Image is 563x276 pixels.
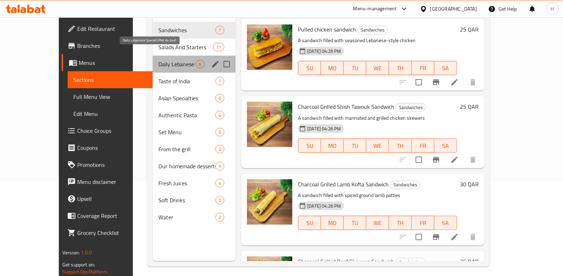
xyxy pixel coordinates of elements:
span: Charcoal Grilled Shish Tawouk Sandwich [298,101,394,112]
span: TU [347,63,364,73]
div: items [215,196,224,204]
span: Menus [79,58,147,67]
div: items [215,162,224,170]
span: 6 [216,95,224,102]
span: Promotions [77,160,147,169]
span: TH [392,63,409,73]
button: SA [434,216,457,230]
div: Water2 [153,209,236,226]
span: MO [324,141,341,151]
div: items [215,128,224,136]
button: TU [344,216,366,230]
p: A sandwich filled with seasoned Lebanese-style chicken [298,36,457,45]
a: Edit menu item [450,78,459,86]
a: Full Menu View [68,88,153,105]
div: items [215,145,224,153]
button: WE [366,216,389,230]
button: SU [298,139,321,153]
a: Edit menu item [450,233,459,241]
div: items [215,94,224,102]
span: Charcoal Grilled Beef Skewers Sandwich [298,256,394,267]
span: 7 [216,78,224,85]
a: Edit Restaurant [62,20,153,37]
span: Asian Specialties [158,94,215,102]
a: Promotions [62,156,153,173]
img: Pulled chicken sandwich [247,24,292,70]
span: Water [158,213,215,221]
span: SU [301,141,318,151]
span: Salads And Starters [158,43,213,51]
span: [DATE] 04:26 PM [304,125,344,132]
div: Sandwiches [396,258,426,266]
a: Choice Groups [62,122,153,139]
span: SU [301,63,318,73]
div: From the grill [158,145,215,153]
button: MO [321,139,344,153]
span: 5 [216,163,224,170]
span: SU [301,218,318,228]
span: Get support on: [62,260,95,269]
span: 5 [216,197,224,204]
button: MO [321,61,344,75]
span: SA [437,141,454,151]
a: Edit Menu [68,105,153,122]
button: Branch-specific-item [428,151,445,168]
span: Edit Menu [73,109,147,118]
span: Upsell [77,195,147,203]
p: A sandwich filled with marinated and grilled chicken skewers [298,114,457,123]
span: MO [324,63,341,73]
button: FR [412,216,434,230]
button: SU [298,61,321,75]
span: Sandwiches [358,26,387,34]
button: WE [366,61,389,75]
span: SA [437,218,454,228]
div: items [215,77,224,85]
a: Menu disclaimer [62,173,153,190]
button: SA [434,61,457,75]
span: Sections [73,75,147,84]
button: Branch-specific-item [428,229,445,246]
span: 11 [213,44,224,51]
button: TH [389,61,412,75]
span: Sandwiches [396,258,426,266]
div: Our homemade desserts [158,162,215,170]
div: [GEOGRAPHIC_DATA] [430,5,477,13]
span: 4 [216,112,224,119]
nav: Menu sections [153,19,236,229]
a: Upsell [62,190,153,207]
span: Branches [77,41,147,50]
div: Salads And Starters11 [153,39,236,56]
a: Menus [62,54,153,71]
div: Soft Drinks5 [153,192,236,209]
div: items [215,213,224,221]
button: FR [412,139,434,153]
div: Our homemade desserts5 [153,158,236,175]
span: Authentic Pasta [158,111,215,119]
span: TU [347,141,364,151]
button: delete [465,74,482,91]
h6: 35 QAR [460,257,479,266]
span: MO [324,218,341,228]
div: Daily Lebanese Special (Plat du Jour)6edit [153,56,236,73]
span: Coverage Report [77,212,147,220]
button: edit [210,59,221,69]
span: Select to update [411,230,426,244]
div: items [215,179,224,187]
a: Coupons [62,139,153,156]
span: 5 [216,129,224,136]
div: items [215,111,224,119]
div: items [213,43,224,51]
div: Authentic Pasta4 [153,107,236,124]
span: Pulled chicken sandwich [298,24,356,35]
button: SA [434,139,457,153]
span: Select to update [411,152,426,167]
button: FR [412,61,434,75]
div: Asian Specialties6 [153,90,236,107]
span: 6 [196,61,204,68]
span: H [551,5,554,13]
img: Charcoal Grilled Lamb Kofta Sandwich [247,179,292,225]
button: delete [465,229,482,246]
span: TH [392,141,409,151]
